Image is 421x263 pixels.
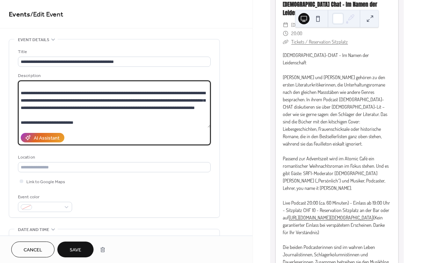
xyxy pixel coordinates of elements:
span: / Edit Event [30,8,63,21]
span: 20:00 [291,29,302,38]
div: Title [18,48,209,56]
div: ​ [283,21,288,29]
span: [DATE] [291,21,304,29]
a: Events [9,8,30,21]
div: Description [18,72,209,79]
span: Event details [18,36,49,44]
button: Save [57,242,94,257]
div: ​ [283,38,288,46]
span: Date and time [18,226,49,233]
a: [URL][DOMAIN_NAME][DEMOGRAPHIC_DATA] [289,214,373,220]
a: [DEMOGRAPHIC_DATA] Chat - Im Namen der Leidenschaft / Live Podcast [283,0,377,17]
span: Save [70,246,81,254]
div: AI Assistant [34,135,59,142]
div: Location [18,154,209,161]
div: Event color [18,193,71,201]
span: Cancel [24,246,42,254]
a: Tickets / Reservation Sitzplatz [291,39,348,45]
div: ​ [283,29,288,38]
span: Link to Google Maps [26,178,65,186]
button: Cancel [11,242,55,257]
button: AI Assistant [21,133,64,142]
